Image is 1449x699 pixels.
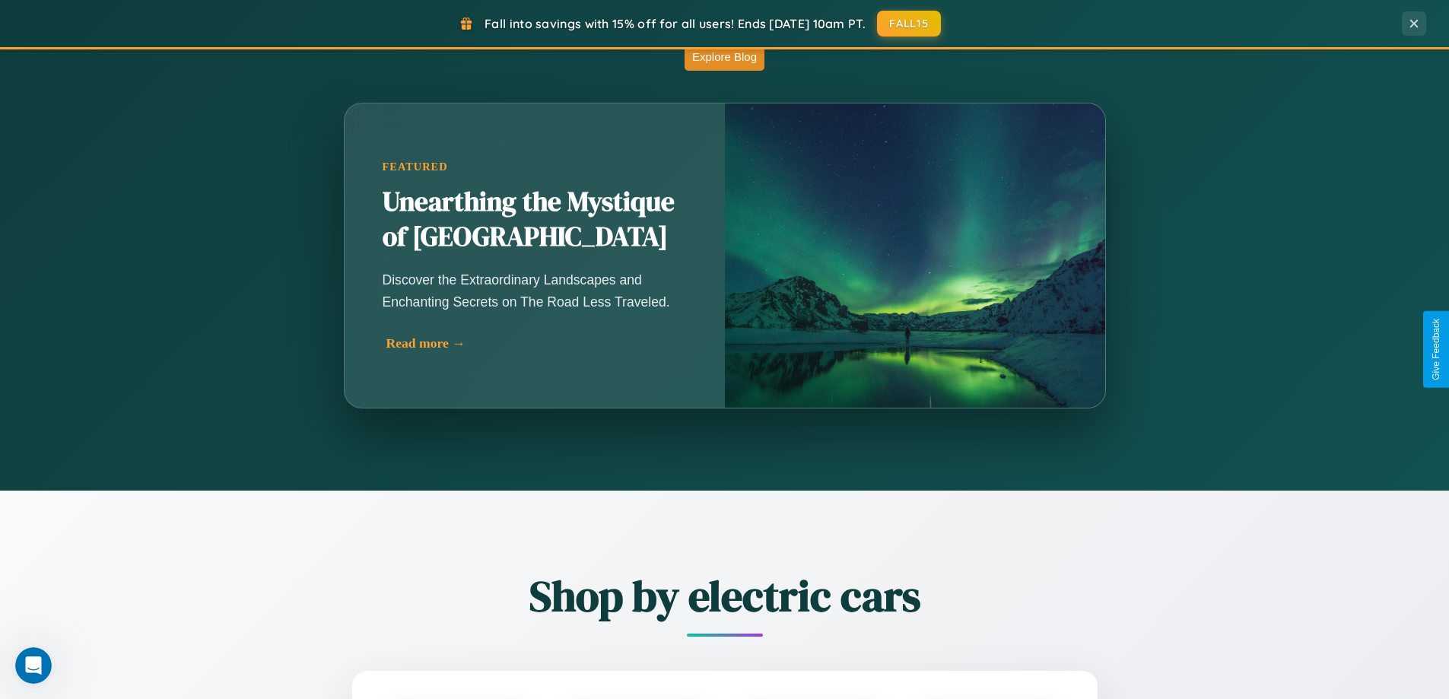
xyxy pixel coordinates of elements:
div: Give Feedback [1431,319,1441,380]
div: Featured [383,160,687,173]
p: Discover the Extraordinary Landscapes and Enchanting Secrets on The Road Less Traveled. [383,269,687,312]
button: FALL15 [877,11,941,37]
h2: Unearthing the Mystique of [GEOGRAPHIC_DATA] [383,185,687,255]
iframe: Intercom live chat [15,647,52,684]
h2: Shop by electric cars [269,567,1181,625]
button: Explore Blog [685,43,764,71]
span: Fall into savings with 15% off for all users! Ends [DATE] 10am PT. [485,16,866,31]
div: Read more → [386,335,691,351]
